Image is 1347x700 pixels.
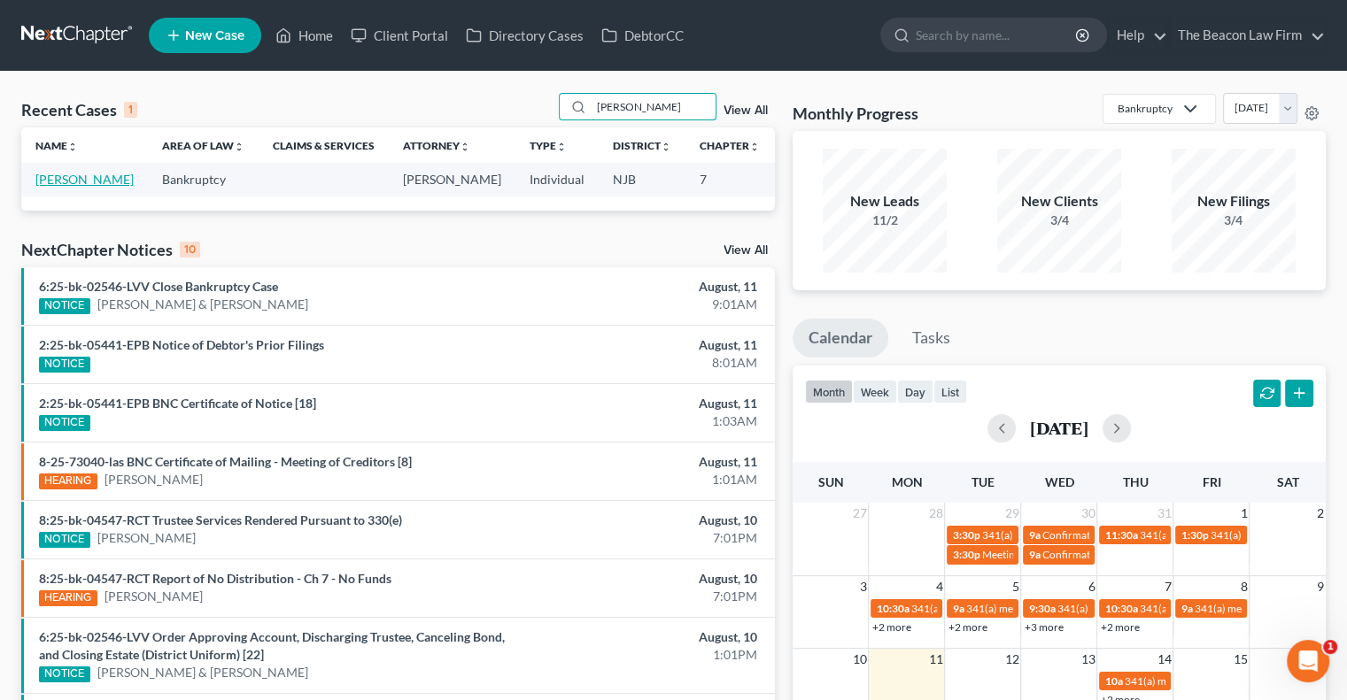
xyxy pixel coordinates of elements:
h2: [DATE] [1030,419,1088,437]
div: August, 10 [530,512,757,529]
a: Nameunfold_more [35,139,78,152]
span: 341(a) meeting for [PERSON_NAME] [981,528,1152,542]
div: NOTICE [39,666,90,682]
button: day [897,380,933,404]
div: 7:01PM [530,529,757,547]
td: Bankruptcy [148,163,259,196]
a: [PERSON_NAME] [105,588,203,605]
span: 9a [1028,528,1040,542]
a: The Beacon Law Firm [1169,19,1325,51]
a: 8-25-73040-las BNC Certificate of Mailing - Meeting of Creditors [8] [39,454,412,469]
i: unfold_more [67,142,78,152]
a: 2:25-bk-05441-EPB BNC Certificate of Notice [18] [39,396,316,411]
span: 6 [1086,576,1096,597]
a: Area of Lawunfold_more [162,139,244,152]
span: Thu [1122,474,1148,489]
button: list [933,380,967,404]
span: 10a [1104,674,1122,688]
i: unfold_more [234,142,244,152]
span: 10:30a [1104,602,1137,615]
div: 3/4 [997,212,1121,229]
a: 6:25-bk-02546-LVV Order Approving Account, Discharging Trustee, Canceling Bond, and Closing Estat... [39,629,505,662]
a: Calendar [793,319,888,358]
div: NOTICE [39,298,90,314]
a: 2:25-bk-05441-EPB Notice of Debtor's Prior Filings [39,337,324,352]
span: Sat [1276,474,1298,489]
div: NOTICE [39,532,90,548]
span: 14 [1155,649,1173,670]
div: 1:01PM [530,646,757,664]
a: 8:25-bk-04547-RCT Report of No Distribution - Ch 7 - No Funds [39,571,391,586]
h3: Monthly Progress [793,103,918,124]
span: 9 [1315,576,1326,597]
a: Directory Cases [457,19,592,51]
span: 1:30p [1181,528,1208,542]
a: +2 more [948,620,987,634]
span: 30 [1079,503,1096,524]
span: 15 [1231,649,1249,670]
div: 1:01AM [530,471,757,488]
div: HEARING [39,473,97,489]
a: 6:25-bk-02546-LVV Close Bankruptcy Case [39,279,278,294]
span: 9a [1181,602,1192,615]
div: Bankruptcy [1118,101,1173,116]
span: Meeting of Creditors for [PERSON_NAME] [981,548,1178,561]
span: 1 [1238,503,1249,524]
span: New Case [185,29,244,42]
span: 29 [1003,503,1020,524]
div: 8:01AM [530,354,757,372]
div: August, 10 [530,570,757,588]
div: 1:03AM [530,412,757,430]
span: 10:30a [876,602,909,615]
span: Fri [1202,474,1220,489]
span: 3:30p [952,528,979,542]
i: unfold_more [460,142,470,152]
div: 3/4 [1172,212,1296,229]
div: August, 11 [530,278,757,296]
iframe: Intercom live chat [1287,640,1329,682]
a: [PERSON_NAME] & [PERSON_NAME] [97,296,308,313]
span: 341(a) meeting for [PERSON_NAME] [1139,602,1310,615]
span: 3 [857,576,868,597]
div: NOTICE [39,357,90,373]
span: 341(a) meeting for [PERSON_NAME] [1139,528,1310,542]
span: 1 [1323,640,1337,654]
div: August, 11 [530,395,757,412]
a: [PERSON_NAME] [105,471,203,488]
div: August, 10 [530,628,757,646]
td: 7 [685,163,774,196]
a: Chapterunfold_more [700,139,760,152]
span: 10 [850,649,868,670]
a: DebtorCC [592,19,693,51]
div: New Leads [823,191,947,212]
span: 7 [1162,576,1173,597]
a: +2 more [871,620,910,634]
th: Claims & Services [259,127,389,163]
span: 11 [926,649,944,670]
span: Confirmation hearing for [PERSON_NAME] & [PERSON_NAME] [1041,528,1336,542]
td: NJB [599,163,685,196]
span: Mon [891,474,922,489]
span: 5 [1010,576,1020,597]
span: 8 [1238,576,1249,597]
span: 341(a) meeting for [PERSON_NAME] [965,602,1136,615]
a: Help [1108,19,1167,51]
span: 31 [1155,503,1173,524]
div: NextChapter Notices [21,239,200,260]
div: 11/2 [823,212,947,229]
div: August, 11 [530,336,757,354]
a: Home [267,19,342,51]
span: 341(a) meeting for [PERSON_NAME] & [PERSON_NAME] De [PERSON_NAME] [910,602,1275,615]
div: 7:01PM [530,588,757,605]
span: Confirmation hearing for [PERSON_NAME] & [PERSON_NAME] [1041,548,1336,561]
a: 8:25-bk-04547-RCT Trustee Services Rendered Pursuant to 330(e) [39,512,402,527]
a: [PERSON_NAME] [35,172,134,187]
td: [PERSON_NAME] [389,163,515,196]
span: 28 [926,503,944,524]
a: View All [724,104,768,117]
div: HEARING [39,590,97,606]
input: Search by name... [916,19,1078,51]
div: Recent Cases [21,99,137,120]
span: 11:30a [1104,528,1137,542]
span: 27 [850,503,868,524]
